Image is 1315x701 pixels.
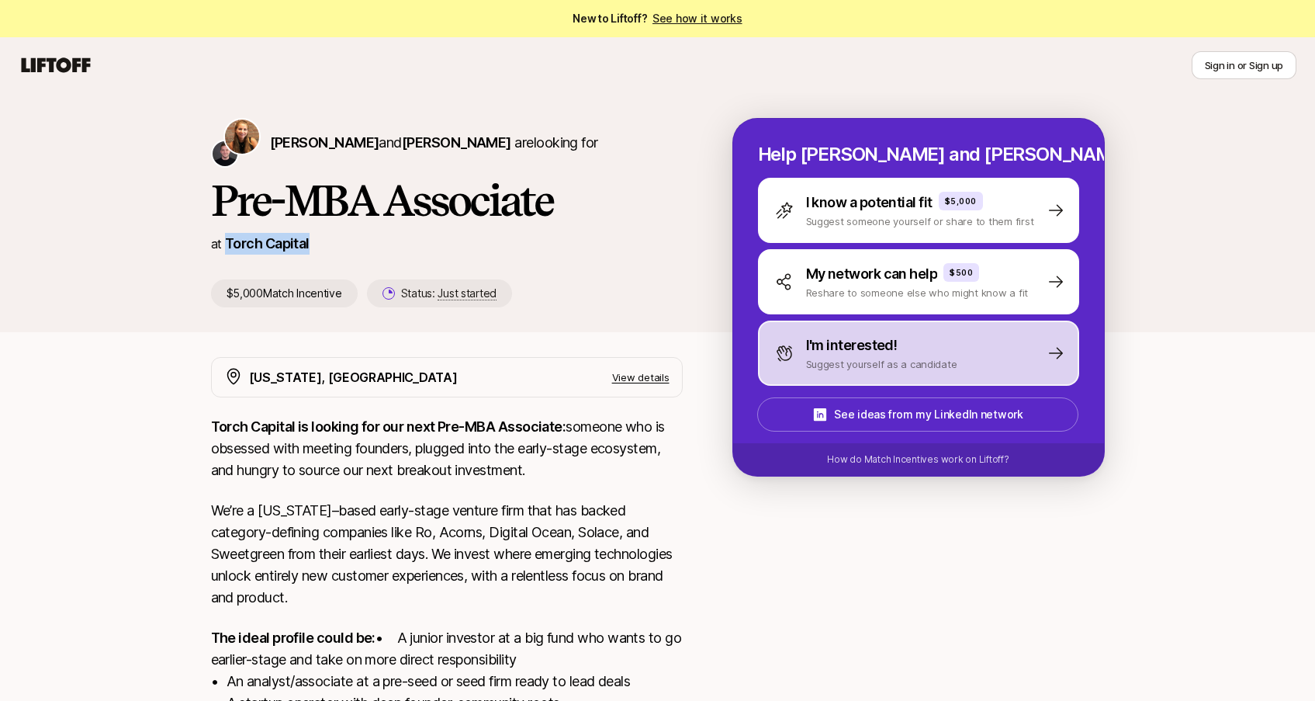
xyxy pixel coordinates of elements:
span: Just started [438,286,497,300]
p: Suggest yourself as a candidate [806,356,957,372]
p: My network can help [806,263,938,285]
img: Katie Reiner [225,120,259,154]
p: $5,000 [945,195,977,207]
p: Suggest someone yourself or share to them first [806,213,1034,229]
button: Sign in or Sign up [1192,51,1296,79]
a: Torch Capital [225,235,310,252]
p: Status: [401,284,497,303]
p: See ideas from my LinkedIn network [834,405,1023,424]
button: See ideas from my LinkedIn network [757,397,1078,432]
p: View details [612,370,670,385]
p: I know a potential fit [806,192,933,213]
span: [PERSON_NAME] [402,134,511,151]
span: New to Liftoff? [573,9,742,28]
p: at [211,234,222,254]
h1: Pre-MBA Associate [211,177,683,224]
strong: The ideal profile could be: [211,630,375,646]
strong: Torch Capital is looking for our next Pre-MBA Associate: [211,418,566,435]
span: and [379,134,510,151]
a: See how it works [652,12,742,25]
p: Reshare to someone else who might know a fit [806,285,1029,300]
p: How do Match Incentives work on Liftoff? [827,453,1009,467]
p: are looking for [270,132,598,154]
img: Christopher Harper [213,141,237,166]
p: [US_STATE], [GEOGRAPHIC_DATA] [249,367,458,387]
span: [PERSON_NAME] [270,134,379,151]
p: someone who is obsessed with meeting founders, plugged into the early-stage ecosystem, and hungry... [211,416,683,481]
p: $500 [950,266,973,279]
p: I'm interested! [806,335,898,356]
p: We’re a [US_STATE]–based early-stage venture firm that has backed category-defining companies lik... [211,500,683,609]
p: $5,000 Match Incentive [211,279,358,307]
p: Help [PERSON_NAME] and [PERSON_NAME] hire [758,144,1079,165]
